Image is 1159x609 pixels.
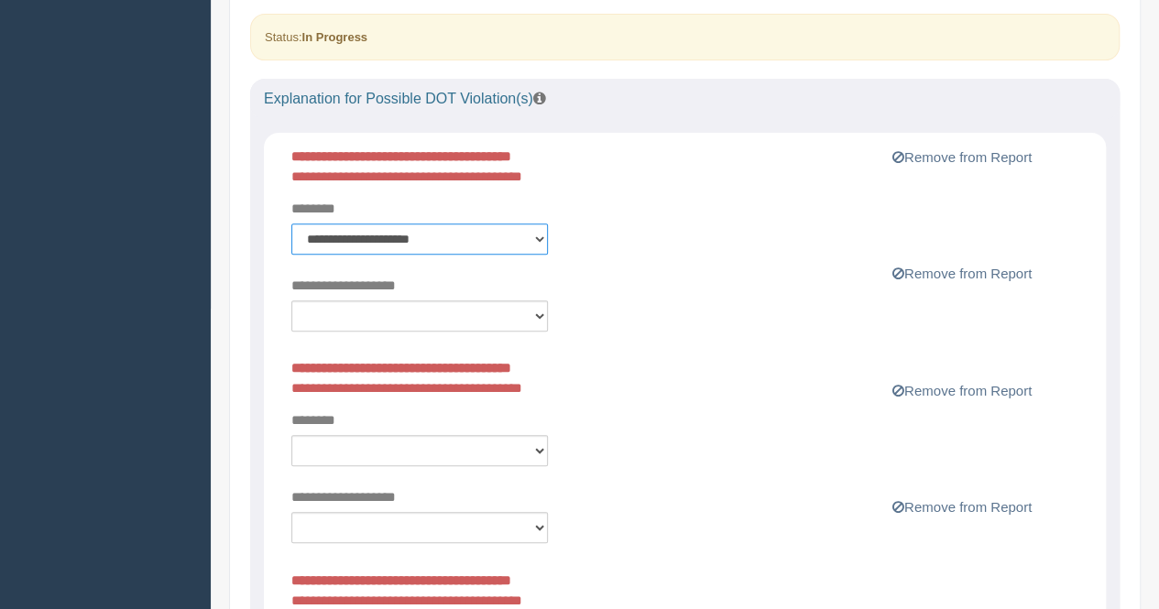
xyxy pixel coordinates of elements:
div: Explanation for Possible DOT Violation(s) [250,79,1120,119]
button: Remove from Report [887,263,1037,285]
div: Status: [250,14,1120,60]
button: Remove from Report [887,380,1037,402]
strong: In Progress [301,30,367,44]
button: Remove from Report [887,147,1037,169]
button: Remove from Report [887,496,1037,518]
